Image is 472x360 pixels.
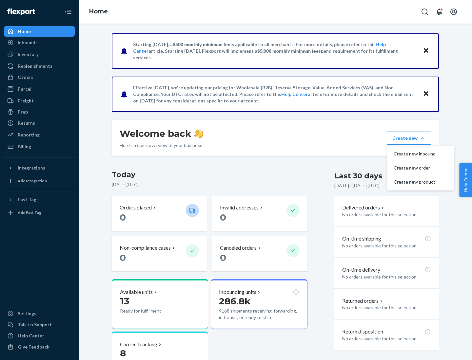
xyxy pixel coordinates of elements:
[220,212,226,223] span: 0
[18,132,40,138] div: Reporting
[18,333,44,339] div: Help Center
[120,308,181,314] p: Ready for fulfillment
[120,348,126,359] span: 8
[447,5,460,18] button: Open account menu
[194,129,203,138] img: hand-wave emoji
[4,96,75,106] a: Freight
[433,5,446,18] button: Open notifications
[219,296,251,307] span: 286.8k
[120,296,129,307] span: 13
[120,288,153,296] p: Available units
[18,143,31,150] div: Billing
[89,8,108,15] a: Home
[211,279,307,329] button: Inbounding units286.8k9168 shipments receiving, forwarding, in transit, or ready to ship
[112,181,307,188] p: [DATE] ( UTC )
[418,5,431,18] button: Open Search Box
[220,252,226,263] span: 0
[388,147,453,161] button: Create new inbound
[18,210,41,215] div: Add Fast Tag
[334,182,380,189] p: [DATE] - [DATE] ( UTC )
[422,46,430,56] button: Close
[394,180,436,184] span: Create new product
[18,310,36,317] div: Settings
[133,41,417,61] p: Starting [DATE], a is applicable to all merchants. For more details, please refer to this article...
[281,91,308,97] a: Help Center
[220,244,257,252] p: Canceled orders
[4,118,75,128] a: Returns
[133,84,417,104] p: Effective [DATE], we're updating our pricing for Wholesale (B2B), Reserve Storage, Value-Added Se...
[18,321,52,328] div: Talk to Support
[4,72,75,82] a: Orders
[120,252,126,263] span: 0
[18,178,47,184] div: Add Integration
[120,204,152,211] p: Orders placed
[4,207,75,218] a: Add Fast Tag
[342,328,383,335] p: Return disposition
[120,142,203,149] p: Here’s a quick overview of your business
[394,166,436,170] span: Create new order
[112,236,207,271] button: Non-compliance cases 0
[18,109,28,115] div: Prep
[4,141,75,152] a: Billing
[342,211,431,218] p: No orders available for this selection
[342,335,431,342] p: No orders available for this selection
[62,5,75,18] button: Close Navigation
[173,42,230,47] span: $500 monthly minimum fee
[342,243,431,249] p: No orders available for this selection
[4,49,75,60] a: Inventory
[18,344,49,350] div: Give Feedback
[220,204,259,211] p: Invalid addresses
[4,194,75,205] button: Fast Tags
[342,204,385,211] button: Delivered orders
[18,51,39,58] div: Inventory
[4,308,75,319] a: Settings
[342,274,431,280] p: No orders available for this selection
[342,235,381,243] p: On-time shipping
[459,163,472,197] button: Help Center
[4,319,75,330] a: Talk to Support
[112,196,207,231] button: Orders placed 0
[18,98,34,104] div: Freight
[342,297,384,305] button: Returned orders
[334,171,382,181] div: Last 30 days
[18,196,39,203] div: Fast Tags
[219,288,256,296] p: Inbounding units
[394,152,436,156] span: Create new inbound
[4,130,75,140] a: Reporting
[120,128,203,139] h1: Welcome back
[7,9,35,15] img: Flexport logo
[120,341,157,348] p: Carrier Tracking
[342,266,380,274] p: On-time delivery
[112,279,208,329] button: Available units13Ready for fulfillment
[84,2,113,21] ol: breadcrumbs
[4,342,75,352] button: Give Feedback
[18,120,35,126] div: Returns
[212,236,307,271] button: Canceled orders 0
[112,170,307,180] h3: Today
[4,26,75,37] a: Home
[257,48,319,54] span: $5,000 monthly minimum fee
[4,163,75,173] button: Integrations
[18,28,31,35] div: Home
[219,308,299,321] p: 9168 shipments receiving, forwarding, in transit, or ready to ship
[18,63,52,69] div: Replenishments
[18,86,31,92] div: Parcel
[387,132,431,145] button: Create newCreate new inboundCreate new orderCreate new product
[18,74,33,81] div: Orders
[4,61,75,71] a: Replenishments
[18,39,38,46] div: Inbounds
[4,176,75,186] a: Add Integration
[120,244,171,252] p: Non-compliance cases
[388,175,453,189] button: Create new product
[4,331,75,341] a: Help Center
[4,84,75,94] a: Parcel
[212,196,307,231] button: Invalid addresses 0
[120,212,126,223] span: 0
[422,89,430,99] button: Close
[18,165,45,171] div: Integrations
[4,37,75,48] a: Inbounds
[4,107,75,117] a: Prep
